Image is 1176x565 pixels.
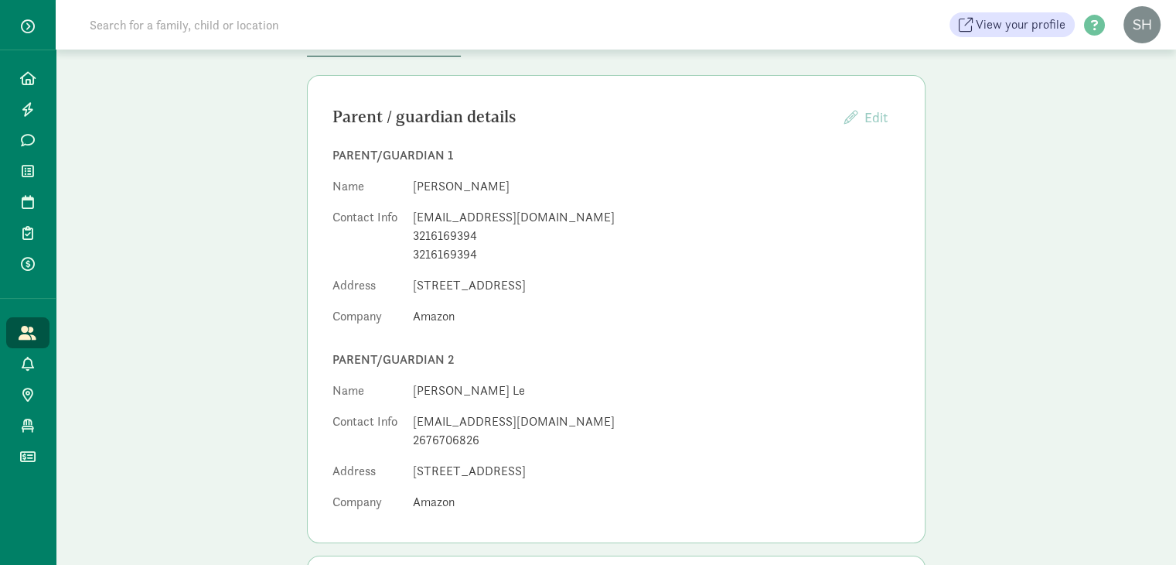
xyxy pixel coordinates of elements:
[413,493,900,512] dd: Amazon
[864,108,888,126] span: Edit
[413,227,900,245] div: 3216169394
[332,413,401,456] dt: Contact Info
[413,431,900,450] div: 2676706826
[413,208,900,227] div: [EMAIL_ADDRESS][DOMAIN_NAME]
[413,245,900,264] div: 3216169394
[332,276,401,301] dt: Address
[976,15,1065,34] span: View your profile
[332,146,900,165] div: Parent/guardian 1
[332,307,401,332] dt: Company
[1099,491,1176,565] iframe: Chat Widget
[413,307,900,326] dd: Amazon
[413,382,900,400] dd: [PERSON_NAME] Le
[949,12,1075,37] a: View your profile
[332,493,401,518] dt: Company
[332,351,900,369] div: Parent/guardian 2
[332,208,401,270] dt: Contact Info
[832,101,900,134] button: Edit
[332,177,401,202] dt: Name
[413,462,900,481] dd: [STREET_ADDRESS]
[413,177,900,196] dd: [PERSON_NAME]
[332,104,832,129] div: Parent / guardian details
[332,462,401,487] dt: Address
[80,9,514,40] input: Search for a family, child or location
[332,382,401,406] dt: Name
[413,276,900,295] dd: [STREET_ADDRESS]
[413,413,900,431] div: [EMAIL_ADDRESS][DOMAIN_NAME]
